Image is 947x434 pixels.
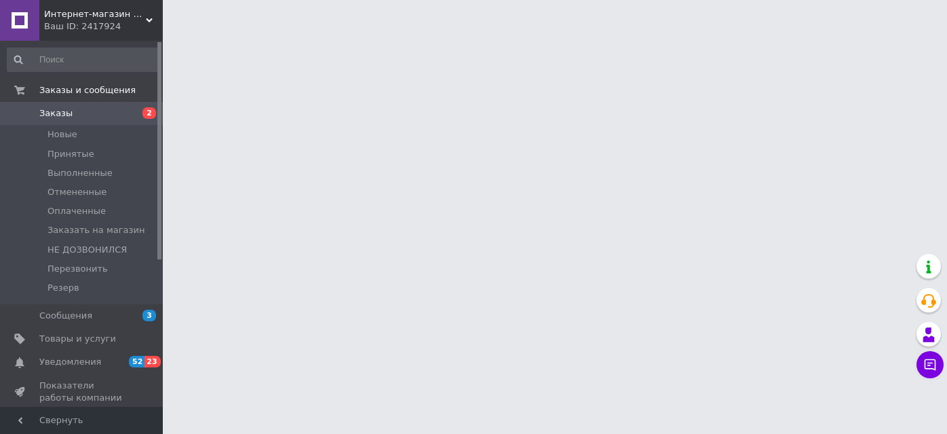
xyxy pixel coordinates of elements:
span: 23 [144,356,160,367]
input: Поиск [7,48,160,72]
span: Заказы и сообщения [39,84,136,96]
div: Ваш ID: 2417924 [44,20,163,33]
span: Уведомления [39,356,101,368]
span: Заказать на магазин [47,224,144,236]
button: Чат с покупателем [916,351,944,378]
span: Новые [47,128,77,141]
span: Оплаченные [47,205,106,217]
span: Отмененные [47,186,107,198]
span: Заказы [39,107,73,120]
span: Выполненные [47,167,113,179]
span: Резерв [47,282,79,294]
span: Сообщения [39,310,92,322]
span: 2 [142,107,156,119]
span: Принятые [47,148,94,160]
span: Товары и услуги [39,333,116,345]
span: 3 [142,310,156,321]
span: Интернет-магазин "Moto-Club" [44,8,146,20]
span: Показатели работы компании [39,380,125,404]
span: НЕ ДОЗВОНИЛСЯ [47,244,127,256]
span: 52 [129,356,144,367]
span: Перезвонить [47,263,108,275]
